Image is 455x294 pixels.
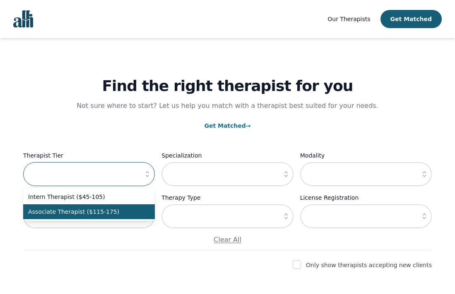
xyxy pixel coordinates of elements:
[327,16,370,22] span: Our Therapists
[23,78,432,94] h1: Find the right therapist for you
[13,10,33,28] img: alli logo
[204,122,250,129] a: Get Matched
[300,193,432,203] label: License Registration
[300,151,432,160] label: Modality
[306,262,432,268] label: Only show therapists accepting new clients
[23,151,155,160] label: Therapist Tier
[161,151,293,160] label: Specialization
[28,208,140,216] span: Associate Therapist ($115-175)
[246,122,251,129] span: →
[161,193,293,203] label: Therapy Type
[327,14,370,24] a: Our Therapists
[23,235,432,245] p: Clear All
[380,10,442,28] button: Get Matched
[28,193,140,201] span: Intern Therapist ($45-105)
[69,101,387,111] p: Not sure where to start? Let us help you match with a therapist best suited for your needs.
